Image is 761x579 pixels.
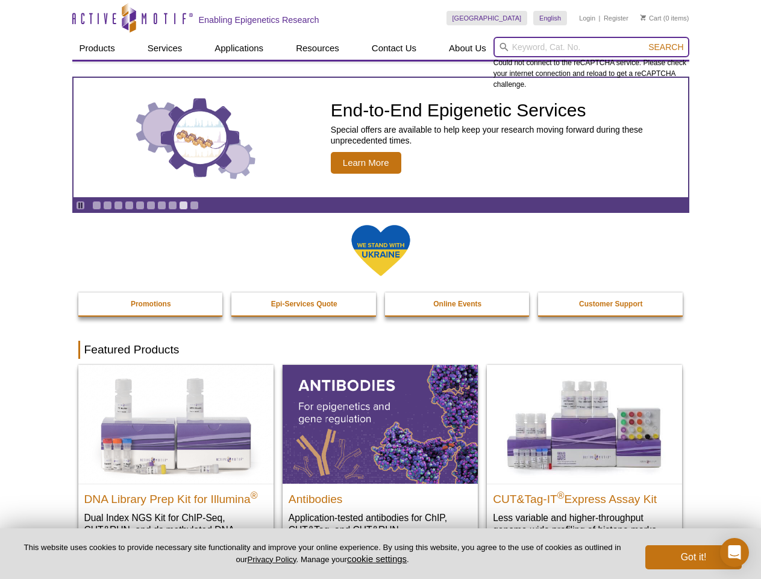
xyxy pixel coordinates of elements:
[283,365,478,548] a: All Antibodies Antibodies Application-tested antibodies for ChIP, CUT&Tag, and CUT&RUN.
[84,511,268,548] p: Dual Index NGS Kit for ChIP-Seq, CUT&RUN, and ds methylated DNA assays.
[289,37,346,60] a: Resources
[74,78,688,197] article: End-to-End Epigenetic Services
[645,42,687,52] button: Search
[365,37,424,60] a: Contact Us
[289,487,472,505] h2: Antibodies
[136,201,145,210] a: Go to slide 5
[289,511,472,536] p: Application-tested antibodies for ChIP, CUT&Tag, and CUT&RUN.
[72,37,122,60] a: Products
[604,14,628,22] a: Register
[247,555,296,564] a: Privacy Policy
[74,78,688,197] a: Three gears with decorative charts inside the larger center gear. End-to-End Epigenetic Services ...
[125,201,134,210] a: Go to slide 4
[599,11,601,25] li: |
[385,293,531,315] a: Online Events
[190,201,199,210] a: Go to slide 10
[331,101,682,119] h2: End-to-End Epigenetic Services
[640,14,646,21] img: Your Cart
[351,224,411,277] img: We Stand With Ukraine
[283,365,478,483] img: All Antibodies
[251,490,258,500] sup: ®
[538,293,684,315] a: Customer Support
[168,201,177,210] a: Go to slide 8
[146,201,155,210] a: Go to slide 6
[199,14,319,25] h2: Enabling Epigenetics Research
[207,37,271,60] a: Applications
[131,300,171,308] strong: Promotions
[487,365,682,483] img: CUT&Tag-IT® Express Assay Kit
[179,201,188,210] a: Go to slide 9
[19,542,625,565] p: This website uses cookies to provide necessary site functionality and improve your online experie...
[648,42,683,52] span: Search
[720,538,749,567] div: Open Intercom Messenger
[140,37,190,60] a: Services
[446,11,528,25] a: [GEOGRAPHIC_DATA]
[136,95,256,180] img: Three gears with decorative charts inside the larger center gear.
[579,300,642,308] strong: Customer Support
[114,201,123,210] a: Go to slide 3
[231,293,377,315] a: Epi-Services Quote
[78,341,683,359] h2: Featured Products
[493,487,676,505] h2: CUT&Tag-IT Express Assay Kit
[640,14,662,22] a: Cart
[103,201,112,210] a: Go to slide 2
[78,365,274,560] a: DNA Library Prep Kit for Illumina DNA Library Prep Kit for Illumina® Dual Index NGS Kit for ChIP-...
[487,365,682,548] a: CUT&Tag-IT® Express Assay Kit CUT&Tag-IT®Express Assay Kit Less variable and higher-throughput ge...
[533,11,567,25] a: English
[493,511,676,536] p: Less variable and higher-throughput genome-wide profiling of histone marks​.
[433,300,481,308] strong: Online Events
[640,11,689,25] li: (0 items)
[645,545,742,569] button: Got it!
[493,37,689,57] input: Keyword, Cat. No.
[76,201,85,210] a: Toggle autoplay
[92,201,101,210] a: Go to slide 1
[347,554,407,564] button: cookie settings
[493,37,689,90] div: Could not connect to the reCAPTCHA service. Please check your internet connection and reload to g...
[78,365,274,483] img: DNA Library Prep Kit for Illumina
[579,14,595,22] a: Login
[271,300,337,308] strong: Epi-Services Quote
[442,37,493,60] a: About Us
[331,152,401,174] span: Learn More
[157,201,166,210] a: Go to slide 7
[557,490,565,500] sup: ®
[84,487,268,505] h2: DNA Library Prep Kit for Illumina
[331,124,682,146] p: Special offers are available to help keep your research moving forward during these unprecedented...
[78,293,224,315] a: Promotions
